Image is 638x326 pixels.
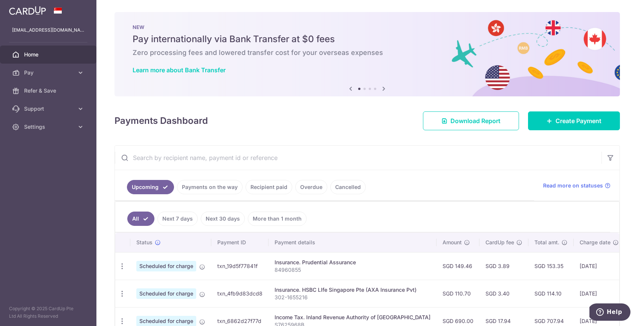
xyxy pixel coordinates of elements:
[574,280,625,307] td: [DATE]
[127,212,154,226] a: All
[211,280,269,307] td: txn_4fb9d83dcd8
[275,266,430,274] p: 84960855
[133,48,602,57] h6: Zero processing fees and lowered transfer cost for your overseas expenses
[24,69,74,76] span: Pay
[211,252,269,280] td: txn_19d5f77841f
[133,66,226,74] a: Learn more about Bank Transfer
[330,180,366,194] a: Cancelled
[114,114,208,128] h4: Payments Dashboard
[534,239,559,246] span: Total amt.
[133,24,602,30] p: NEW
[528,252,574,280] td: SGD 153.35
[528,280,574,307] td: SGD 114.10
[114,12,620,96] img: Bank transfer banner
[177,180,243,194] a: Payments on the way
[543,182,611,189] a: Read more on statuses
[115,146,601,170] input: Search by recipient name, payment id or reference
[275,314,430,321] div: Income Tax. Inland Revenue Authority of [GEOGRAPHIC_DATA]
[24,87,74,94] span: Refer & Save
[543,182,603,189] span: Read more on statuses
[580,239,611,246] span: Charge date
[24,123,74,131] span: Settings
[443,239,462,246] span: Amount
[9,6,46,15] img: CardUp
[589,303,630,322] iframe: Opens a widget where you can find more information
[269,233,437,252] th: Payment details
[479,252,528,280] td: SGD 3.89
[450,116,501,125] span: Download Report
[201,212,245,226] a: Next 30 days
[423,111,519,130] a: Download Report
[574,252,625,280] td: [DATE]
[211,233,269,252] th: Payment ID
[556,116,601,125] span: Create Payment
[528,111,620,130] a: Create Payment
[295,180,327,194] a: Overdue
[479,280,528,307] td: SGD 3.40
[246,180,292,194] a: Recipient paid
[157,212,198,226] a: Next 7 days
[24,51,74,58] span: Home
[136,288,196,299] span: Scheduled for charge
[136,239,153,246] span: Status
[485,239,514,246] span: CardUp fee
[275,294,430,301] p: 302-1655216
[437,252,479,280] td: SGD 149.46
[12,26,84,34] p: [EMAIL_ADDRESS][DOMAIN_NAME]
[275,286,430,294] div: Insurance. HSBC LIfe Singapore Pte (AXA Insurance Pvt)
[133,33,602,45] h5: Pay internationally via Bank Transfer at $0 fees
[437,280,479,307] td: SGD 110.70
[24,105,74,113] span: Support
[275,259,430,266] div: Insurance. Prudential Assurance
[127,180,174,194] a: Upcoming
[136,261,196,271] span: Scheduled for charge
[248,212,307,226] a: More than 1 month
